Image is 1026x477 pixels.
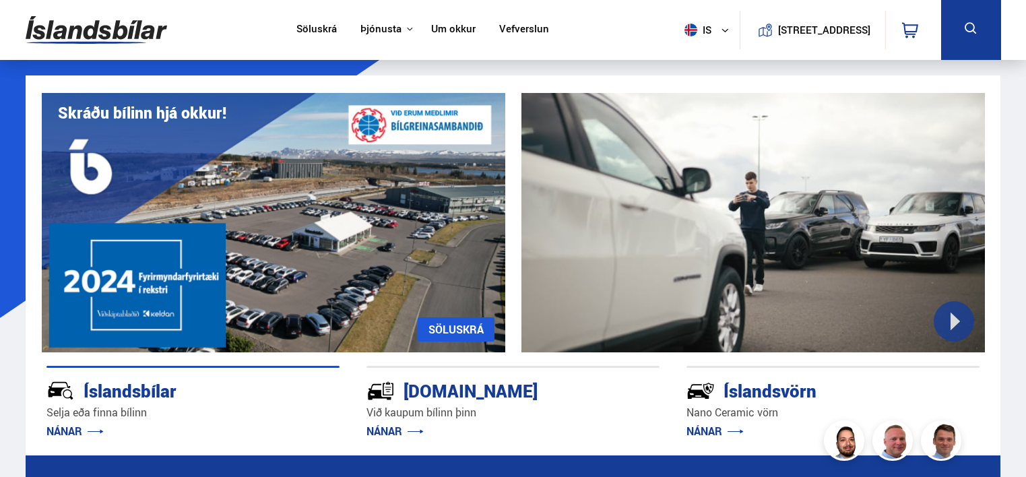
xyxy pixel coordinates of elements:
[874,422,915,463] img: siFngHWaQ9KaOqBr.png
[296,23,337,37] a: Söluskrá
[686,377,715,405] img: -Svtn6bYgwAsiwNX.svg
[418,317,494,342] a: SÖLUSKRÁ
[366,377,395,405] img: tr5P-W3DuiFaO7aO.svg
[679,24,713,36] span: is
[686,405,980,420] p: Nano Ceramic vörn
[499,23,549,37] a: Vefverslun
[58,104,226,122] h1: Skráðu bílinn hjá okkur!
[46,424,104,439] a: NÁNAR
[366,405,660,420] p: Við kaupum bílinn þinn
[686,378,932,402] div: Íslandsvörn
[42,93,505,352] img: eKx6w-_Home_640_.png
[46,378,292,402] div: Íslandsbílar
[679,10,740,50] button: is
[826,422,866,463] img: nhp88E3Fdnt1Opn2.png
[46,377,75,405] img: JRvxyua_JYH6wB4c.svg
[686,424,744,439] a: NÁNAR
[747,11,878,49] a: [STREET_ADDRESS]
[26,8,167,52] img: G0Ugv5HjCgRt.svg
[684,24,697,36] img: svg+xml;base64,PHN2ZyB4bWxucz0iaHR0cDovL3d3dy53My5vcmcvMjAwMC9zdmciIHdpZHRoPSI1MTIiIGhlaWdodD0iNT...
[360,23,402,36] button: Þjónusta
[366,378,612,402] div: [DOMAIN_NAME]
[366,424,424,439] a: NÁNAR
[431,23,476,37] a: Um okkur
[923,422,963,463] img: FbJEzSuNWCJXmdc-.webp
[46,405,340,420] p: Selja eða finna bílinn
[783,24,866,36] button: [STREET_ADDRESS]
